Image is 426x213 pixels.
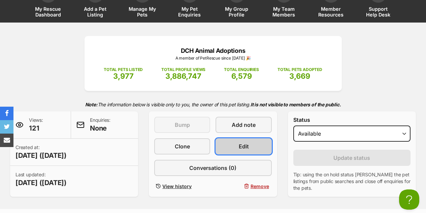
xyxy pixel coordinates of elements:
span: My Pet Enquiries [174,6,205,17]
a: View history [154,181,210,191]
span: 3,886,747 [165,72,201,80]
span: Member Resources [316,6,346,17]
strong: It is not visible to members of the public. [251,102,341,107]
a: Add note [216,117,271,133]
span: Update status [333,154,370,162]
p: Views: [29,117,43,133]
p: The information below is visible only to you, the owner of this pet listing. [10,98,416,111]
label: Status [293,117,411,123]
iframe: Help Scout Beacon - Open [399,189,419,210]
span: 6,579 [231,72,252,80]
p: A member of PetRescue since [DATE] 🎉 [95,55,332,61]
span: [DATE] ([DATE]) [15,178,67,187]
span: My Team Members [269,6,299,17]
span: Conversations (0) [189,164,236,172]
span: Remove [251,183,269,190]
span: Manage My Pets [127,6,158,17]
p: Last updated: [15,171,67,187]
a: Conversations (0) [154,160,271,176]
span: 3,669 [289,72,310,80]
span: View history [162,183,192,190]
button: Update status [293,150,411,166]
span: Bump [175,121,190,129]
span: My Group Profile [222,6,252,17]
span: [DATE] ([DATE]) [15,151,67,160]
a: Edit [216,138,271,154]
p: TOTAL PETS LISTED [104,67,143,73]
p: Tip: using the on hold status [PERSON_NAME] the pet listings from public searches and close off e... [293,171,411,191]
button: Bump [154,117,210,133]
p: TOTAL ENQUIRIES [224,67,259,73]
span: Support Help Desk [363,6,393,17]
p: TOTAL PROFILE VIEWS [161,67,205,73]
span: My Rescue Dashboard [33,6,63,17]
p: Enquiries: [90,117,110,133]
span: 121 [29,123,43,133]
button: Remove [216,181,271,191]
span: Edit [239,142,249,150]
span: None [90,123,110,133]
strong: Note: [85,102,98,107]
span: Add a Pet Listing [80,6,110,17]
p: Created at: [15,144,67,160]
p: TOTAL PETS ADOPTED [277,67,322,73]
a: Clone [154,138,210,154]
p: DCH Animal Adoptions [95,46,332,55]
span: Add note [232,121,256,129]
span: 3,977 [113,72,134,80]
span: Clone [175,142,190,150]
